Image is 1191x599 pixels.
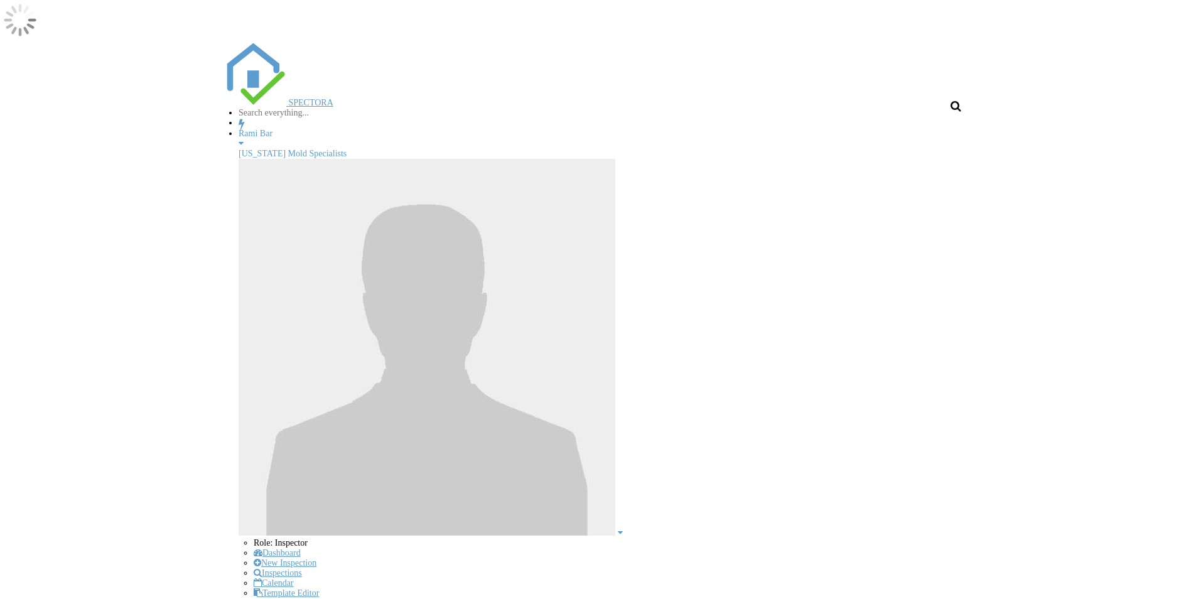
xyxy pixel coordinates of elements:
[254,558,316,568] a: New Inspection
[254,578,294,588] a: Calendar
[224,43,286,105] img: The Best Home Inspection Software - Spectora
[224,98,333,107] a: SPECTORA
[254,538,308,548] span: Role: Inspector
[239,129,967,139] div: Rami Bar
[239,108,345,118] input: Search everything...
[254,588,319,598] a: Template Editor
[254,548,301,558] a: Dashboard
[239,159,615,536] img: default-user-f0147aede5fd5fa78ca7ade42f37bd4542148d508eef1c3d3ea960f66861d68b.jpg
[289,98,333,107] span: SPECTORA
[254,568,302,578] a: Inspections
[239,149,967,159] div: Texas Mold Specialists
